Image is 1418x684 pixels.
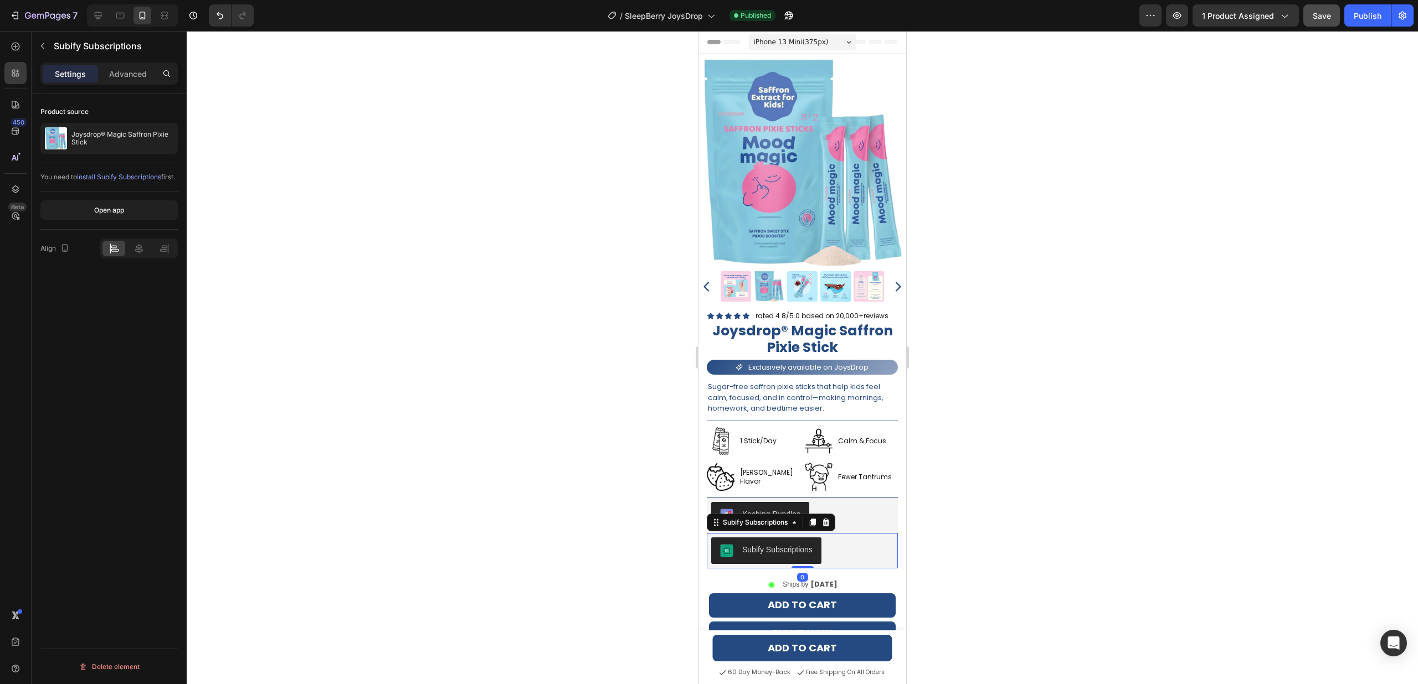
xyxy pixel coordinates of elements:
[40,200,178,220] button: Open app
[1380,630,1407,656] div: Open Intercom Messenger
[11,118,27,127] div: 450
[741,11,771,20] span: Published
[73,9,78,22] p: 7
[4,4,83,27] button: 7
[45,127,67,149] img: product feature img
[1202,10,1274,22] span: 1 product assigned
[40,107,89,117] div: Product source
[1193,4,1299,27] button: 1 product assigned
[79,660,140,673] div: Delete element
[40,241,71,256] div: Align
[94,205,124,215] div: Open app
[1303,4,1340,27] button: Save
[54,39,173,53] p: Subify Subscriptions
[40,172,178,182] div: You need to first.
[620,10,623,22] span: /
[8,203,27,211] div: Beta
[109,68,147,80] p: Advanced
[1313,11,1331,20] span: Save
[698,31,906,684] iframe: Design area
[1354,10,1381,22] div: Publish
[625,10,703,22] span: SleepBerry JoysDrop
[71,131,173,146] p: Joysdrop® Magic Saffron Pixie Stick
[40,658,178,676] button: Delete element
[55,68,86,80] p: Settings
[209,4,254,27] div: Undo/Redo
[1344,4,1391,27] button: Publish
[77,173,161,181] span: install Subify Subscriptions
